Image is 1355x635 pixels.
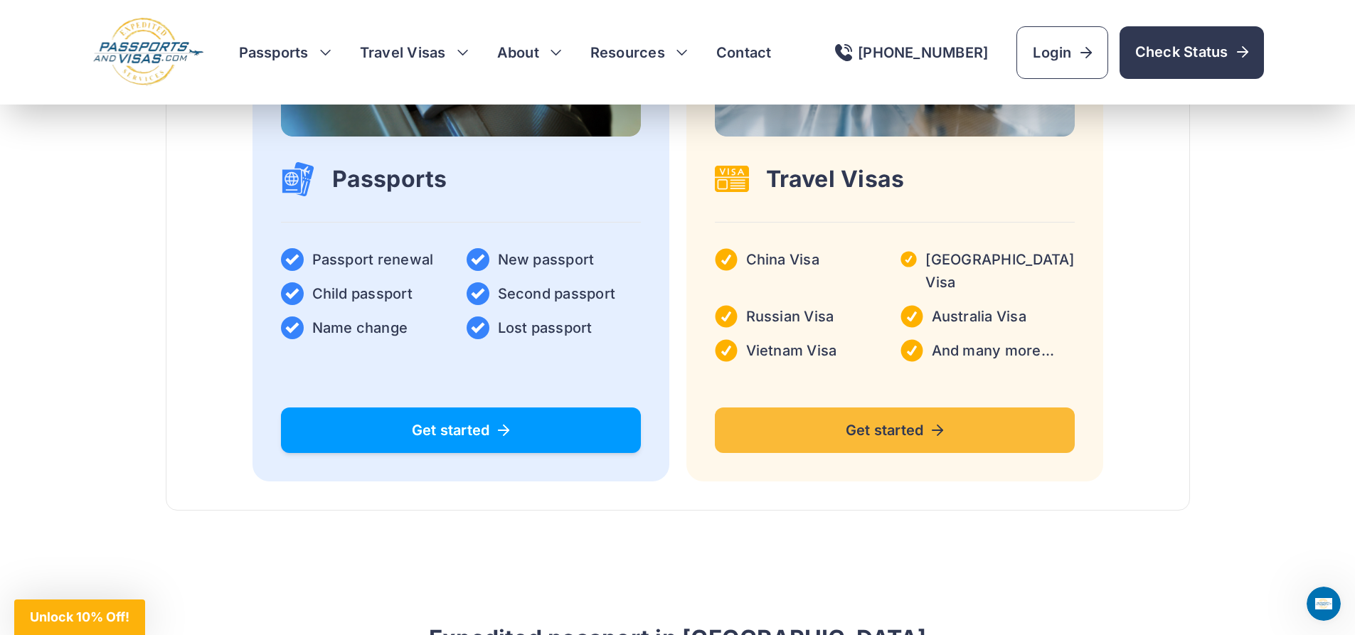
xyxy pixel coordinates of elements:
li: China Visa [715,248,889,294]
li: And many more... [900,339,1075,362]
li: Name change [281,316,455,339]
a: Login [1016,26,1107,79]
h3: Resources [590,43,688,63]
span: Check Status [1135,42,1248,62]
li: Passport renewal [281,248,455,271]
li: Russian Visa [715,305,889,328]
iframe: Intercom live chat [1307,587,1341,621]
span: Unlock 10% Off! [30,609,129,624]
li: Australia Visa [900,305,1075,328]
h3: Passports [281,162,641,196]
img: Logo [92,17,205,87]
li: [GEOGRAPHIC_DATA] Visa [900,248,1075,294]
h3: Passports [239,43,331,63]
a: Contact [716,43,772,63]
a: [PHONE_NUMBER] [835,44,988,61]
div: Unlock 10% Off! [14,599,145,635]
li: New passport [467,248,641,271]
li: Vietnam Visa [715,339,889,362]
a: Check Status [1120,26,1264,79]
span: Get started [299,423,622,437]
li: Child passport [281,282,455,305]
span: Login [1033,43,1091,63]
a: Get started [715,407,1075,453]
h3: Travel Visas [360,43,469,63]
h3: Travel Visas [715,162,1075,196]
li: Lost passport [467,316,641,339]
a: Get started [281,407,641,453]
li: Second passport [467,282,641,305]
span: Get started [733,423,1056,437]
a: About [497,43,539,63]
